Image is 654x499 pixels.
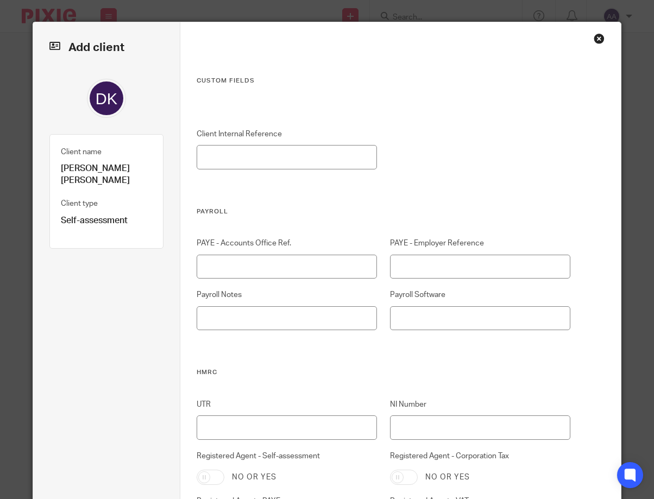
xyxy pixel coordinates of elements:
[197,451,378,462] label: Registered Agent - Self-assessment
[197,289,378,300] label: Payroll Notes
[197,238,378,249] label: PAYE - Accounts Office Ref.
[390,238,571,249] label: PAYE - Employer Reference
[197,129,378,140] label: Client Internal Reference
[197,207,571,216] h3: Payroll
[390,289,571,300] label: Payroll Software
[61,198,98,209] label: Client type
[197,368,571,377] h3: HMRC
[87,79,126,118] img: svg%3E
[197,77,571,85] h3: Custom fields
[232,472,276,483] label: No or yes
[61,163,152,186] p: [PERSON_NAME] [PERSON_NAME]
[594,33,605,44] div: Close this dialog window
[61,215,152,226] p: Self-assessment
[425,472,470,483] label: No or yes
[49,39,163,57] h2: Add client
[390,399,571,410] label: NI Number
[390,451,571,462] label: Registered Agent - Corporation Tax
[197,399,378,410] label: UTR
[61,147,102,157] label: Client name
